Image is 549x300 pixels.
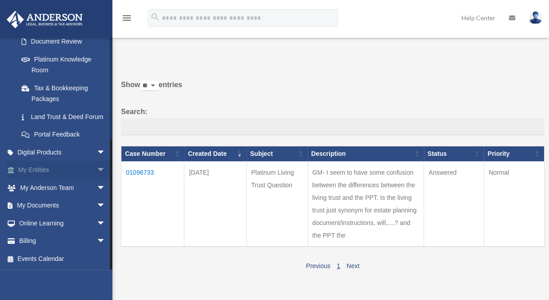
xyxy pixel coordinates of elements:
span: arrow_drop_down [97,143,115,162]
a: menu [121,16,132,23]
label: Search: [121,106,545,135]
img: User Pic [529,11,542,24]
th: Case Number: activate to sort column ascending [121,146,184,161]
select: Showentries [140,81,159,91]
th: Created Date: activate to sort column ascending [184,146,246,161]
th: Status: activate to sort column ascending [424,146,484,161]
a: Portal Feedback [13,126,115,144]
span: arrow_drop_down [97,214,115,233]
span: arrow_drop_down [97,161,115,180]
a: My Anderson Teamarrow_drop_down [6,179,119,197]
a: Online Learningarrow_drop_down [6,214,119,232]
i: menu [121,13,132,23]
a: Billingarrow_drop_down [6,232,119,250]
td: Normal [484,161,544,247]
a: Document Review [13,33,115,51]
th: Subject: activate to sort column ascending [246,146,308,161]
td: [DATE] [184,161,246,247]
a: Platinum Knowledge Room [13,50,115,79]
input: Search: [121,118,545,135]
a: Land Trust & Deed Forum [13,108,115,126]
td: 01096733 [121,161,184,247]
td: Platinum Living Trust Question [246,161,308,247]
td: Answered [424,161,484,247]
a: Next [347,262,360,269]
a: My Entitiesarrow_drop_down [6,161,119,179]
img: Anderson Advisors Platinum Portal [4,11,85,28]
label: Show entries [121,79,545,100]
td: GM- I seem to have some confusion between the differences between the living trust and the PPT. I... [308,161,424,247]
a: Previous [306,262,330,269]
a: My Documentsarrow_drop_down [6,197,119,215]
span: arrow_drop_down [97,179,115,197]
span: arrow_drop_down [97,232,115,251]
a: 1 [337,262,340,269]
span: arrow_drop_down [97,197,115,215]
a: Digital Productsarrow_drop_down [6,143,119,161]
th: Description: activate to sort column ascending [308,146,424,161]
a: Events Calendar [6,250,119,268]
a: Tax & Bookkeeping Packages [13,79,115,108]
i: search [150,12,160,22]
th: Priority: activate to sort column ascending [484,146,544,161]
